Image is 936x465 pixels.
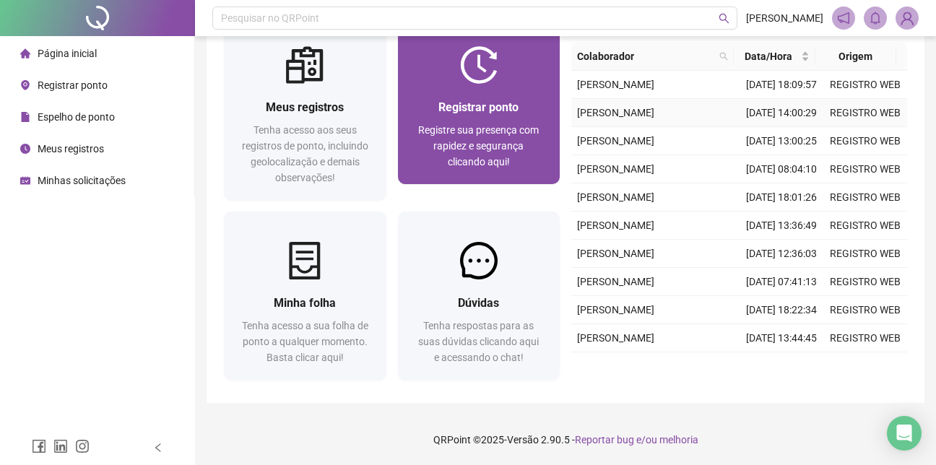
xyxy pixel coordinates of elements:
[740,71,823,99] td: [DATE] 18:09:57
[20,48,30,58] span: home
[740,240,823,268] td: [DATE] 12:36:03
[20,144,30,154] span: clock-circle
[224,212,386,380] a: Minha folhaTenha acesso a sua folha de ponto a qualquer momento. Basta clicar aqui!
[274,296,336,310] span: Minha folha
[224,16,386,200] a: Meus registrosTenha acesso aos seus registros de ponto, incluindo geolocalização e demais observa...
[20,80,30,90] span: environment
[887,416,922,451] div: Open Intercom Messenger
[577,79,654,90] span: [PERSON_NAME]
[823,268,907,296] td: REGISTRO WEB
[740,99,823,127] td: [DATE] 14:00:29
[398,16,560,184] a: Registrar pontoRegistre sua presença com rapidez e segurança clicando aqui!
[823,71,907,99] td: REGISTRO WEB
[719,52,728,61] span: search
[577,163,654,175] span: [PERSON_NAME]
[195,414,936,465] footer: QRPoint © 2025 - 2.90.5 -
[418,124,539,168] span: Registre sua presença com rapidez e segurança clicando aqui!
[577,48,714,64] span: Colaborador
[438,100,519,114] span: Registrar ponto
[577,191,654,203] span: [PERSON_NAME]
[577,332,654,344] span: [PERSON_NAME]
[740,324,823,352] td: [DATE] 13:44:45
[418,320,539,363] span: Tenha respostas para as suas dúvidas clicando aqui e acessando o chat!
[823,183,907,212] td: REGISTRO WEB
[823,212,907,240] td: REGISTRO WEB
[575,434,698,446] span: Reportar bug e/ou melhoria
[266,100,344,114] span: Meus registros
[242,320,368,363] span: Tenha acesso a sua folha de ponto a qualquer momento. Basta clicar aqui!
[577,107,654,118] span: [PERSON_NAME]
[823,240,907,268] td: REGISTRO WEB
[716,45,731,67] span: search
[38,48,97,59] span: Página inicial
[38,175,126,186] span: Minhas solicitações
[577,248,654,259] span: [PERSON_NAME]
[740,352,823,381] td: [DATE] 12:45:16
[20,175,30,186] span: schedule
[837,12,850,25] span: notification
[38,111,115,123] span: Espelho de ponto
[38,143,104,155] span: Meus registros
[823,352,907,381] td: REGISTRO WEB
[896,7,918,29] img: 93981
[823,296,907,324] td: REGISTRO WEB
[32,439,46,453] span: facebook
[740,212,823,240] td: [DATE] 13:36:49
[577,220,654,231] span: [PERSON_NAME]
[746,10,823,26] span: [PERSON_NAME]
[740,183,823,212] td: [DATE] 18:01:26
[823,127,907,155] td: REGISTRO WEB
[740,268,823,296] td: [DATE] 07:41:13
[823,155,907,183] td: REGISTRO WEB
[740,296,823,324] td: [DATE] 18:22:34
[75,439,90,453] span: instagram
[53,439,68,453] span: linkedin
[719,13,729,24] span: search
[242,124,368,183] span: Tenha acesso aos seus registros de ponto, incluindo geolocalização e demais observações!
[577,304,654,316] span: [PERSON_NAME]
[153,443,163,453] span: left
[577,135,654,147] span: [PERSON_NAME]
[740,127,823,155] td: [DATE] 13:00:25
[734,43,815,71] th: Data/Hora
[398,212,560,380] a: DúvidasTenha respostas para as suas dúvidas clicando aqui e acessando o chat!
[815,43,897,71] th: Origem
[507,434,539,446] span: Versão
[823,99,907,127] td: REGISTRO WEB
[740,48,798,64] span: Data/Hora
[38,79,108,91] span: Registrar ponto
[577,276,654,287] span: [PERSON_NAME]
[740,155,823,183] td: [DATE] 08:04:10
[20,112,30,122] span: file
[823,324,907,352] td: REGISTRO WEB
[869,12,882,25] span: bell
[458,296,499,310] span: Dúvidas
